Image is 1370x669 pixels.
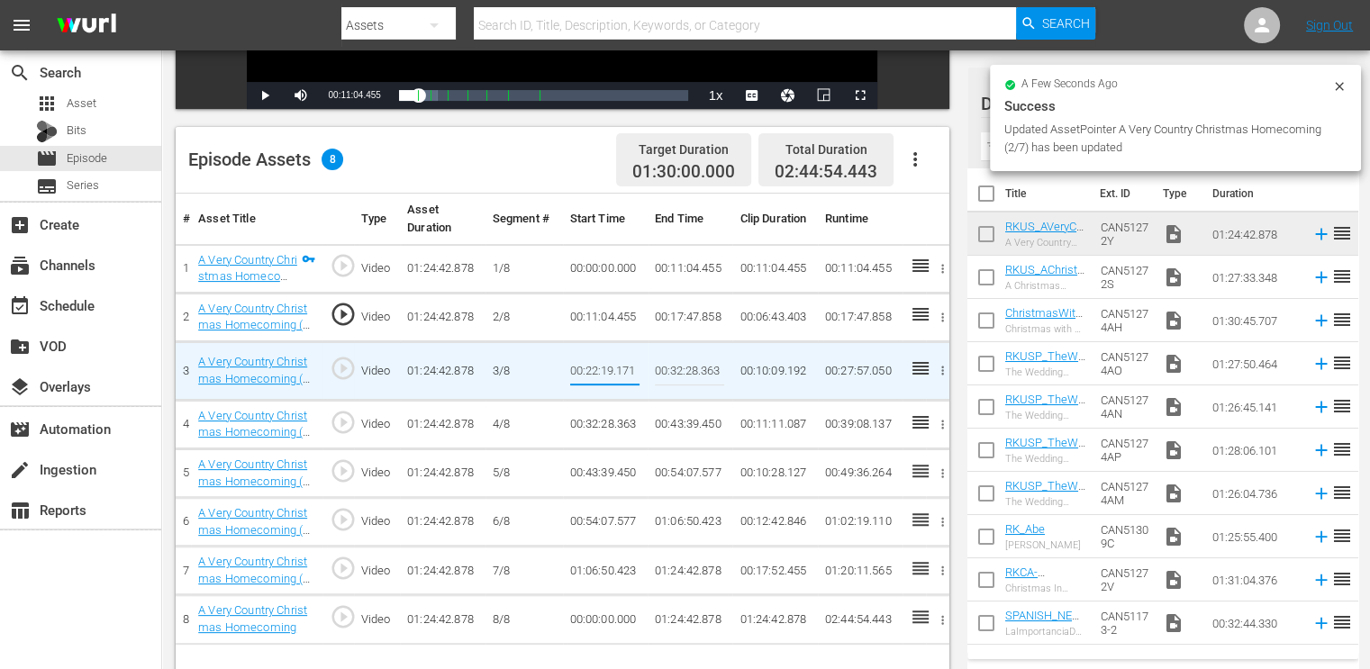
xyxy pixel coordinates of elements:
[818,400,903,448] td: 00:39:08.137
[330,506,357,533] span: play_circle_outline
[1163,310,1184,331] span: Video
[9,62,31,84] span: Search
[733,82,769,109] button: Captions
[176,293,191,341] td: 2
[1005,237,1085,249] div: A Very Country Christmas Homecoming
[1163,569,1184,591] span: Video
[648,449,732,498] td: 00:54:07.577
[1152,168,1202,219] th: Type
[1163,353,1184,375] span: Video
[176,194,191,245] th: #
[176,449,191,498] td: 5
[198,302,314,348] a: A Very Country Christmas Homecoming (2/7)
[67,176,99,194] span: Series
[1205,385,1304,429] td: 01:26:45.141
[399,90,689,101] div: Progress Bar
[981,78,1329,129] div: Default Workspace
[1005,280,1085,292] div: A Christmas Exchange
[732,341,817,400] td: 00:10:09.192
[198,555,314,601] a: A Very Country Christmas Homecoming (7/7)
[732,194,817,245] th: Clip Duration
[648,400,732,448] td: 00:43:39.450
[1004,121,1328,157] div: Updated AssetPointer A Very Country Christmas Homecoming (2/7) has been updated
[1093,558,1156,601] td: CAN51272V
[354,244,401,293] td: Video
[9,214,31,236] span: Create
[1311,570,1331,590] svg: Add to Episode
[1331,611,1353,633] span: reorder
[485,194,563,245] th: Segment #
[1205,212,1304,256] td: 01:24:42.878
[563,293,648,341] td: 00:11:04.455
[775,137,877,162] div: Total Duration
[354,194,401,245] th: Type
[1163,483,1184,504] span: Video
[400,194,485,245] th: Asset Duration
[1093,342,1156,385] td: CAN51274AO
[330,355,357,382] span: play_circle_outline
[9,376,31,398] span: Overlays
[841,82,877,109] button: Fullscreen
[1205,558,1304,601] td: 01:31:04.376
[9,419,31,440] span: Automation
[648,595,732,644] td: 01:24:42.878
[36,121,58,142] div: Bits
[1311,224,1331,244] svg: Add to Episode
[563,400,648,448] td: 00:32:28.363
[330,457,357,484] span: play_circle_outline
[563,498,648,547] td: 00:54:07.577
[632,137,735,162] div: Target Duration
[563,244,648,293] td: 00:00:00.000
[1093,385,1156,429] td: CAN51274AN
[648,293,732,341] td: 00:17:47.858
[1205,601,1304,645] td: 00:32:44.330
[1311,440,1331,460] svg: Add to Episode
[1163,396,1184,418] span: Video
[354,449,401,498] td: Video
[1005,168,1089,219] th: Title
[1093,212,1156,256] td: CAN51272Y
[1021,77,1118,92] span: a few seconds ago
[1005,522,1045,536] a: RK_Abe
[354,400,401,448] td: Video
[330,409,357,436] span: play_circle_outline
[198,253,297,300] a: A Very Country Christmas Homecoming (1/7)
[1306,18,1353,32] a: Sign Out
[648,498,732,547] td: 01:06:50.423
[9,336,31,357] span: VOD
[198,603,307,634] a: A Very Country Christmas Homecoming
[1004,95,1347,117] div: Success
[1205,256,1304,299] td: 01:27:33.348
[1311,613,1331,633] svg: Add to Episode
[1311,527,1331,547] svg: Add to Episode
[1005,539,1081,551] div: [PERSON_NAME]
[1331,395,1353,417] span: reorder
[36,93,58,114] span: Asset
[1331,309,1353,330] span: reorder
[1005,349,1085,403] a: RKUSP_TheWeddingPlanners_ChampagneDreams
[1005,453,1085,465] div: The Wedding Planners: Familias Enfrentadas
[485,244,563,293] td: 1/8
[1089,168,1152,219] th: Ext. ID
[1005,609,1083,663] a: SPANISH_NEW_ImportanceOfBeingMike_Eps_6-10
[1005,565,1084,606] a: RKCA-ChristmasInParis
[1163,526,1184,547] span: Video
[485,595,563,644] td: 8/8
[1205,429,1304,472] td: 01:28:06.101
[198,355,314,402] a: A Very Country Christmas Homecoming (3/7)
[632,162,735,183] span: 01:30:00.000
[322,149,343,170] span: 8
[1005,626,1085,637] div: LaImportanciaDeSerMike_Eps_6-10
[648,194,732,245] th: End Time
[485,293,563,341] td: 2/8
[1005,220,1084,260] a: RKUS_AVeryCountryChristmasHomecoming
[191,194,322,245] th: Asset Title
[330,603,357,630] span: play_circle_outline
[198,457,314,504] a: A Very Country Christmas Homecoming (5/7)
[9,255,31,276] span: Channels
[1093,256,1156,299] td: CAN51272S
[67,95,96,113] span: Asset
[485,341,563,400] td: 3/8
[43,5,130,47] img: ans4CAIJ8jUAAAAAAAAAAAAAAAAAAAAAAAAgQb4GAAAAAAAAAAAAAAAAAAAAAAAAJMjXAAAAAAAAAAAAAAAAAAAAAAAAgAT5G...
[1205,515,1304,558] td: 01:25:55.400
